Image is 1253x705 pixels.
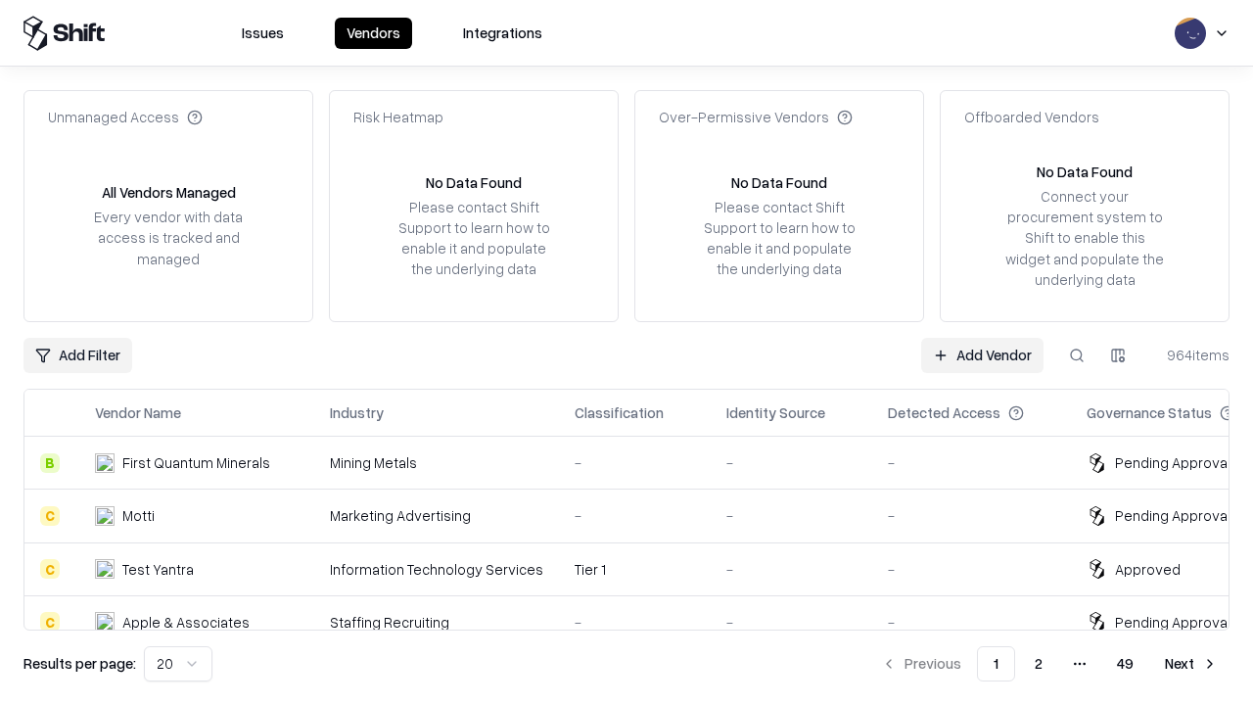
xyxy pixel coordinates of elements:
button: 49 [1101,646,1149,681]
div: Please contact Shift Support to learn how to enable it and populate the underlying data [393,197,555,280]
div: Connect your procurement system to Shift to enable this widget and populate the underlying data [1003,186,1166,290]
div: Test Yantra [122,559,194,580]
div: - [726,505,857,526]
div: - [888,612,1055,633]
div: Apple & Associates [122,612,250,633]
div: Marketing Advertising [330,505,543,526]
button: Add Filter [23,338,132,373]
button: Vendors [335,18,412,49]
div: No Data Found [426,172,522,193]
button: 2 [1019,646,1058,681]
button: Next [1153,646,1230,681]
div: - [575,452,695,473]
div: Pending Approval [1115,505,1230,526]
div: Staffing Recruiting [330,612,543,633]
div: Every vendor with data access is tracked and managed [87,207,250,268]
div: Unmanaged Access [48,107,203,127]
button: Issues [230,18,296,49]
div: - [726,559,857,580]
div: No Data Found [731,172,827,193]
div: - [575,612,695,633]
div: C [40,612,60,632]
div: - [726,612,857,633]
div: Motti [122,505,155,526]
div: Industry [330,402,384,423]
div: Approved [1115,559,1181,580]
a: Add Vendor [921,338,1044,373]
div: Please contact Shift Support to learn how to enable it and populate the underlying data [698,197,860,280]
div: C [40,559,60,579]
div: Pending Approval [1115,612,1230,633]
div: No Data Found [1037,162,1133,182]
div: Mining Metals [330,452,543,473]
p: Results per page: [23,653,136,674]
div: - [575,505,695,526]
div: 964 items [1151,345,1230,365]
div: Identity Source [726,402,825,423]
button: 1 [977,646,1015,681]
div: First Quantum Minerals [122,452,270,473]
div: C [40,506,60,526]
div: Offboarded Vendors [964,107,1099,127]
div: Over-Permissive Vendors [659,107,853,127]
img: First Quantum Minerals [95,453,115,473]
div: Tier 1 [575,559,695,580]
div: - [888,452,1055,473]
img: Apple & Associates [95,612,115,632]
nav: pagination [869,646,1230,681]
div: Detected Access [888,402,1000,423]
div: B [40,453,60,473]
div: Vendor Name [95,402,181,423]
img: Motti [95,506,115,526]
div: Pending Approval [1115,452,1230,473]
button: Integrations [451,18,554,49]
div: - [888,559,1055,580]
div: Information Technology Services [330,559,543,580]
div: Governance Status [1087,402,1212,423]
div: All Vendors Managed [102,182,236,203]
div: - [888,505,1055,526]
div: - [726,452,857,473]
div: Risk Heatmap [353,107,443,127]
div: Classification [575,402,664,423]
img: Test Yantra [95,559,115,579]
